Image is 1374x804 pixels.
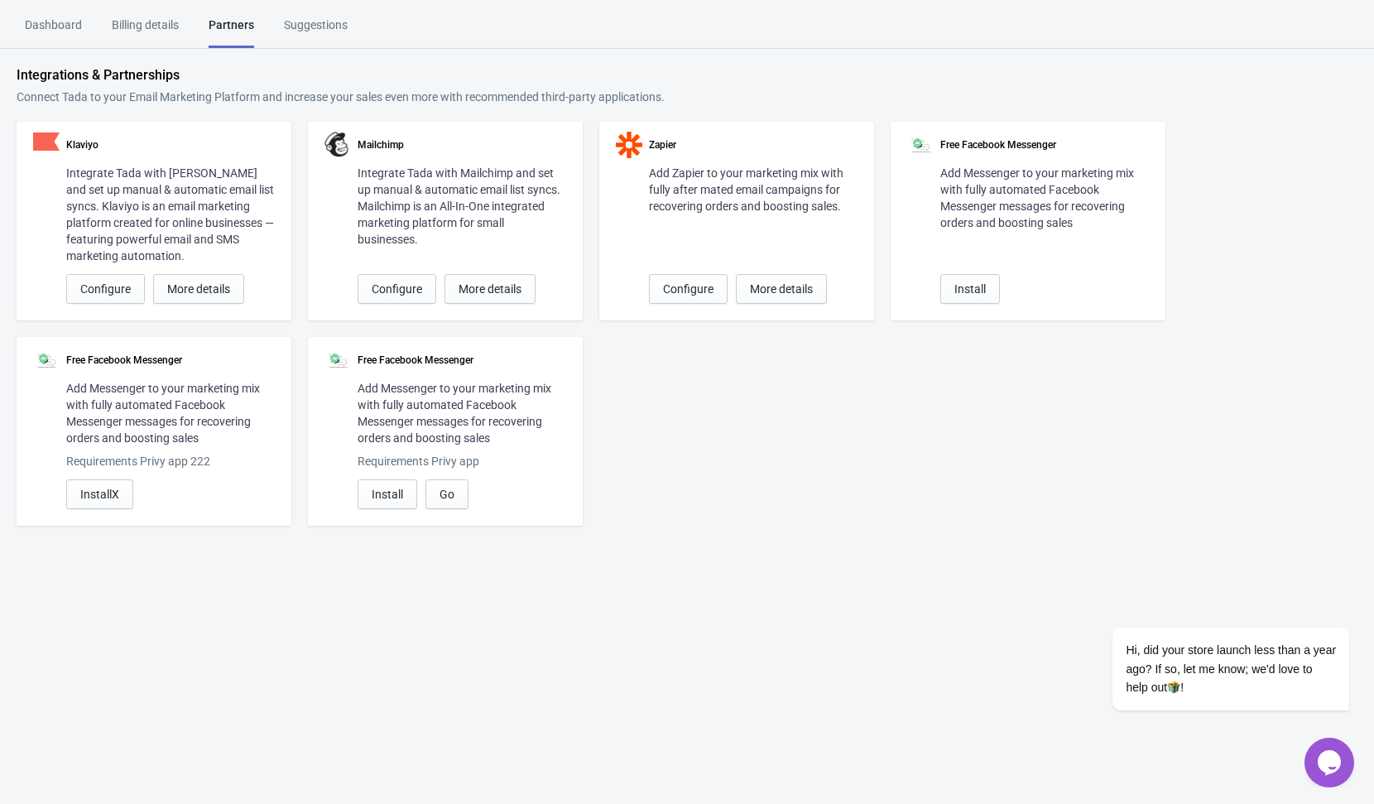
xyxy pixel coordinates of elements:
[66,354,275,367] div: Free Facebook Messenger
[1059,478,1357,729] iframe: chat widget
[66,479,133,509] button: InstallX
[616,132,642,158] img: zapier.svg
[459,282,521,296] span: More details
[940,165,1149,231] div: Add Messenger to your marketing mix with fully automated Facebook Messenger messages for recoveri...
[209,17,254,48] div: Partners
[425,479,468,509] button: Go
[358,380,566,446] div: Add Messenger to your marketing mix with fully automated Facebook Messenger messages for recoveri...
[140,455,210,468] span: Privy app 222
[358,453,566,469] div: Requirements
[33,132,60,151] img: klaviyo.png
[358,479,417,509] button: Install
[372,282,422,296] span: Configure
[440,488,454,501] span: Go
[33,347,60,373] img: 152107.png
[649,274,728,304] button: Configure
[940,274,1000,304] button: Install
[112,17,179,46] div: Billing details
[358,165,566,248] div: Integrate Tada with Mailchimp and set up manual & automatic email list syncs. Mailchimp is an All...
[940,138,1149,152] div: Free Facebook Messenger
[750,282,813,296] span: More details
[167,282,230,296] span: More details
[649,165,858,214] div: Add Zapier to your marketing mix with fully after mated email campaigns for recovering orders and...
[358,354,566,367] div: Free Facebook Messenger
[80,488,119,501] span: InstallX
[663,282,713,296] span: Configure
[324,132,351,157] img: mailchimp.png
[284,17,348,46] div: Suggestions
[736,274,827,304] button: More details
[358,138,566,152] div: Mailchimp
[25,17,82,46] div: Dashboard
[66,380,275,446] div: Add Messenger to your marketing mix with fully automated Facebook Messenger messages for recoveri...
[66,165,275,264] div: Integrate Tada with [PERSON_NAME] and set up manual & automatic email list syncs. Klaviyo is an e...
[17,65,1357,85] div: Integrations & Partnerships
[324,347,351,373] img: 152107.png
[153,274,244,304] button: More details
[66,274,145,304] button: Configure
[649,138,858,152] div: Zapier
[954,282,986,296] span: Install
[80,282,131,296] span: Configure
[358,274,436,304] button: Configure
[1304,738,1357,787] iframe: chat widget
[66,453,275,469] div: Requirements
[66,138,275,152] div: Klaviyo
[17,89,1357,105] div: Connect Tada to your Email Marketing Platform and increase your sales even more with recommended ...
[431,455,479,468] span: Privy app
[372,488,403,501] span: Install
[907,132,934,158] img: 152107.png
[444,274,536,304] button: More details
